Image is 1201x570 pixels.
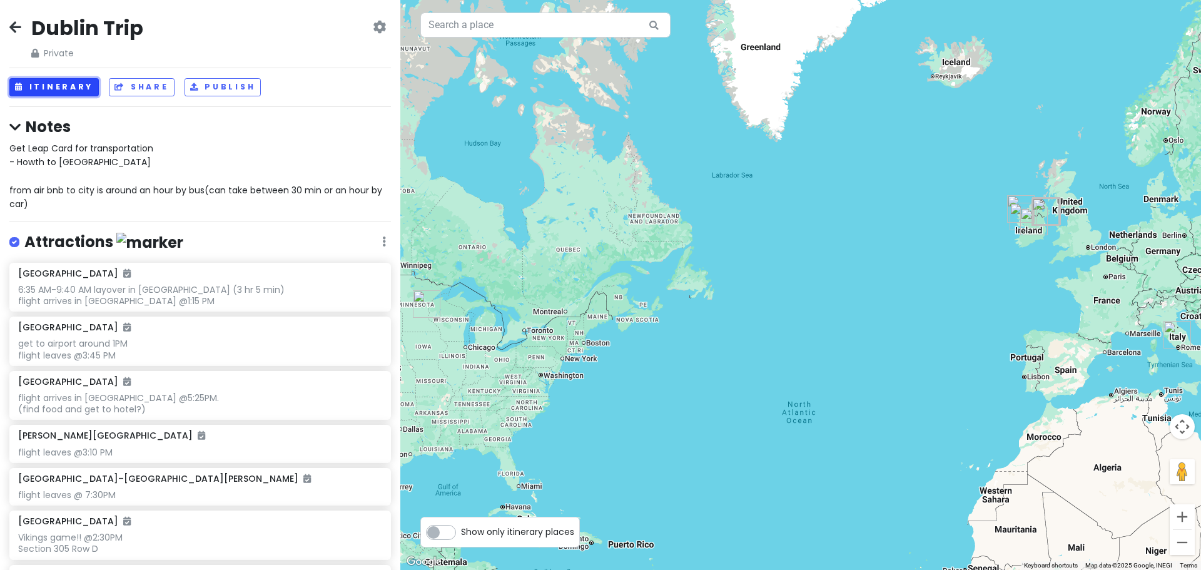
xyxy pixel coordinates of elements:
[413,290,440,318] div: Minneapolis–Saint Paul International Airport
[1031,198,1059,226] div: Kilmainham Gaol
[123,377,131,386] i: Added to itinerary
[31,15,143,41] h2: Dublin Trip
[1170,414,1195,439] button: Map camera controls
[109,78,174,96] button: Share
[9,142,385,211] span: Get Leap Card for transportation - Howth to [GEOGRAPHIC_DATA] from air bnb to city is around an h...
[1032,197,1060,225] div: Dublin Airport
[198,431,205,440] i: Added to itinerary
[116,233,183,252] img: marker
[9,78,99,96] button: Itinerary
[303,474,311,483] i: Added to itinerary
[1180,562,1197,569] a: Terms (opens in new tab)
[420,13,671,38] input: Search a place
[123,269,131,278] i: Added to itinerary
[18,532,382,554] div: Vikings game!! @2:30PM Section 305 Row D
[9,117,391,136] h4: Notes
[18,268,131,279] h6: [GEOGRAPHIC_DATA]
[403,554,445,570] a: Open this area in Google Maps (opens a new window)
[1163,321,1191,349] div: Leonardo da Vinci International Airport
[18,489,382,501] div: flight leaves @ 7:30PM
[18,516,131,527] h6: [GEOGRAPHIC_DATA]
[1007,195,1035,223] div: Killary Sheep Farm
[1033,197,1060,225] div: Malahide Beach
[1170,504,1195,529] button: Zoom in
[1020,208,1048,235] div: Rock of Cashel
[1170,459,1195,484] button: Drag Pegman onto the map to open Street View
[1032,198,1060,226] div: Trinity College Dublin
[18,338,382,360] div: get to airport around 1PM flight leaves @3:45 PM
[1033,198,1061,225] div: Luggage Storage Howth Train Station - Radical Storage
[18,322,131,333] h6: [GEOGRAPHIC_DATA]
[18,473,311,484] h6: [GEOGRAPHIC_DATA]–[GEOGRAPHIC_DATA][PERSON_NAME]
[18,376,131,387] h6: [GEOGRAPHIC_DATA]
[18,430,205,441] h6: [PERSON_NAME][GEOGRAPHIC_DATA]
[461,525,574,539] span: Show only itinerary places
[1085,562,1172,569] span: Map data ©2025 Google, INEGI
[31,46,143,60] span: Private
[403,554,445,570] img: Google
[24,232,183,253] h4: Attractions
[1170,530,1195,555] button: Zoom out
[185,78,261,96] button: Publish
[1010,203,1037,230] div: Cliffs of Moher
[123,517,131,526] i: Added to itinerary
[18,284,382,307] div: 6:35 AM-9:40 AM layover in [GEOGRAPHIC_DATA] (3 hr 5 min) flight arrives in [GEOGRAPHIC_DATA] @1:...
[123,323,131,332] i: Added to itinerary
[18,392,382,415] div: flight arrives in [GEOGRAPHIC_DATA] @5:25PM. (find food and get to hotel?)
[1032,198,1060,225] div: Croke Park
[18,447,382,458] div: flight leaves @3:10 PM
[1024,561,1078,570] button: Keyboard shortcuts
